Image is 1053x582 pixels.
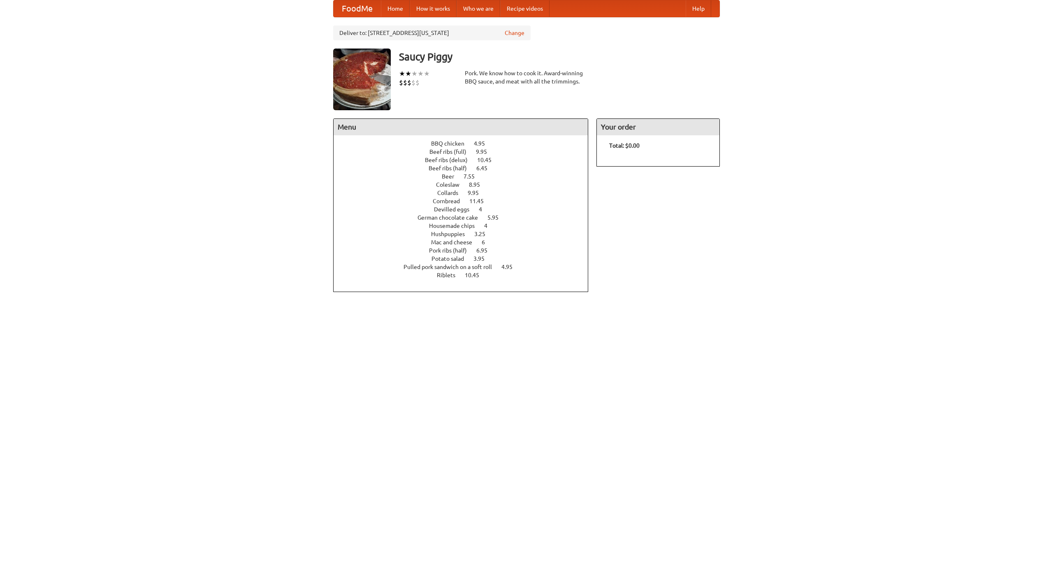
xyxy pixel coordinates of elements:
span: 3.95 [473,255,493,262]
a: Cornbread 11.45 [433,198,499,204]
span: Beef ribs (full) [429,148,475,155]
a: Help [686,0,711,17]
span: 9.95 [468,190,487,196]
span: 7.55 [464,173,483,180]
a: Beer 7.55 [442,173,490,180]
a: Pulled pork sandwich on a soft roll 4.95 [404,264,528,270]
span: 4.95 [501,264,521,270]
a: Recipe videos [500,0,550,17]
a: Collards 9.95 [437,190,494,196]
a: German chocolate cake 5.95 [417,214,514,221]
a: Pork ribs (half) 6.95 [429,247,503,254]
span: 6.45 [476,165,496,172]
span: BBQ chicken [431,140,473,147]
h4: Menu [334,119,588,135]
a: BBQ chicken 4.95 [431,140,500,147]
span: 5.95 [487,214,507,221]
span: Housemade chips [429,223,483,229]
span: Hushpuppies [431,231,473,237]
span: Beef ribs (half) [429,165,475,172]
a: Housemade chips 4 [429,223,503,229]
li: ★ [411,69,417,78]
a: Home [381,0,410,17]
span: 3.25 [474,231,494,237]
li: ★ [424,69,430,78]
span: 8.95 [469,181,488,188]
span: 4 [479,206,490,213]
span: 10.45 [465,272,487,278]
h4: Your order [597,119,719,135]
span: 4 [484,223,496,229]
a: Beef ribs (delux) 10.45 [425,157,507,163]
a: FoodMe [334,0,381,17]
span: German chocolate cake [417,214,486,221]
a: Devilled eggs 4 [434,206,497,213]
span: Collards [437,190,466,196]
span: 10.45 [477,157,500,163]
span: 6 [482,239,493,246]
a: Potato salad 3.95 [431,255,500,262]
li: $ [403,78,407,87]
span: 6.95 [476,247,496,254]
span: Riblets [437,272,464,278]
span: 9.95 [476,148,495,155]
div: Deliver to: [STREET_ADDRESS][US_STATE] [333,26,531,40]
span: Pork ribs (half) [429,247,475,254]
a: Beef ribs (half) 6.45 [429,165,503,172]
li: $ [407,78,411,87]
a: Who we are [457,0,500,17]
a: Change [505,29,524,37]
span: Devilled eggs [434,206,478,213]
li: $ [411,78,415,87]
a: Beef ribs (full) 9.95 [429,148,502,155]
span: 11.45 [469,198,492,204]
a: Hushpuppies 3.25 [431,231,501,237]
a: Mac and cheese 6 [431,239,500,246]
li: ★ [405,69,411,78]
img: angular.jpg [333,49,391,110]
span: Coleslaw [436,181,468,188]
li: ★ [399,69,405,78]
h3: Saucy Piggy [399,49,720,65]
li: $ [399,78,403,87]
span: Pulled pork sandwich on a soft roll [404,264,500,270]
span: Cornbread [433,198,468,204]
li: ★ [417,69,424,78]
div: Pork. We know how to cook it. Award-winning BBQ sauce, and meat with all the trimmings. [465,69,588,86]
span: Potato salad [431,255,472,262]
a: How it works [410,0,457,17]
a: Riblets 10.45 [437,272,494,278]
span: Beef ribs (delux) [425,157,476,163]
span: Beer [442,173,462,180]
span: Mac and cheese [431,239,480,246]
b: Total: $0.00 [609,142,640,149]
li: $ [415,78,420,87]
a: Coleslaw 8.95 [436,181,495,188]
span: 4.95 [474,140,493,147]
